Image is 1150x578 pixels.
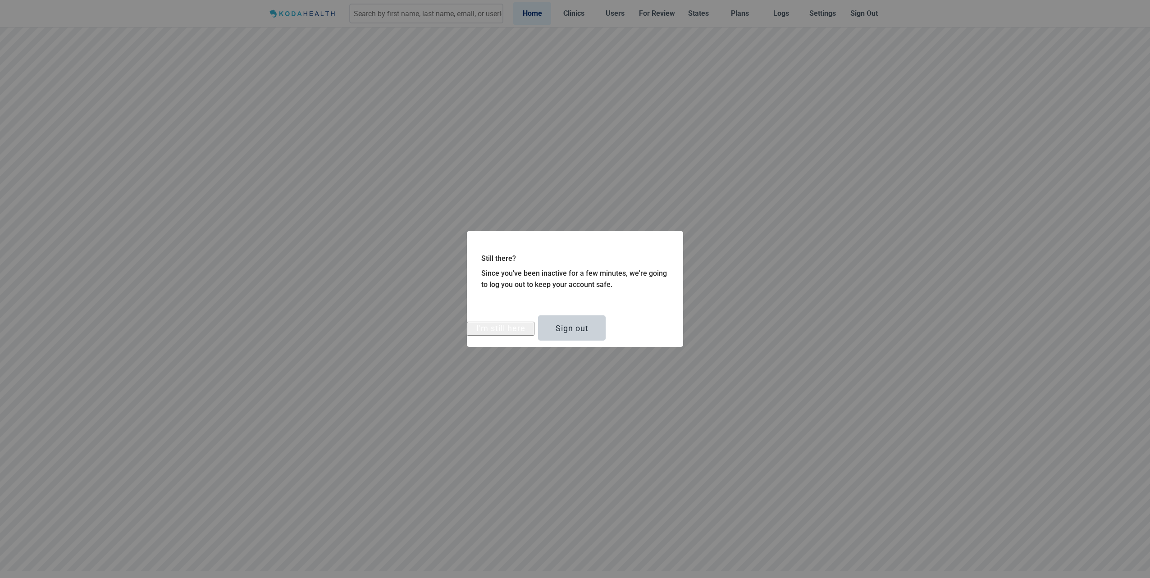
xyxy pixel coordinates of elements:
div: I'm still here [476,323,525,332]
button: Sign out [538,315,606,341]
h3: Since you've been inactive for a few minutes, we're going to log you out to keep your account safe. [481,268,669,290]
h2: Still there? [481,253,669,264]
button: I'm still here [467,322,534,336]
div: Sign out [556,323,589,332]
